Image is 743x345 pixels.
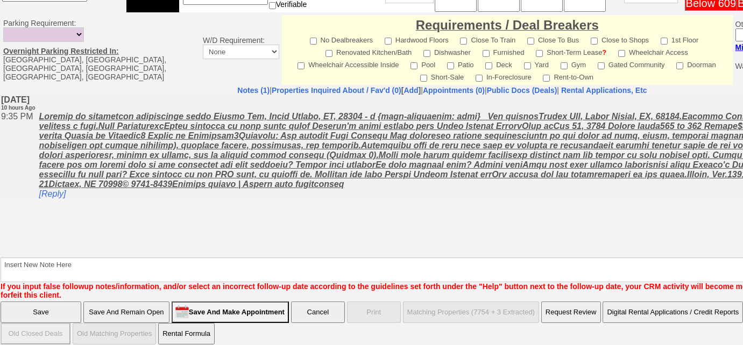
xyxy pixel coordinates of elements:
[602,48,606,56] a: ?
[543,75,550,82] input: Rent-to-Own
[561,62,568,69] input: Gym
[485,57,512,70] label: Deck
[325,45,412,57] label: Renovated Kitchen/Bath
[385,33,449,45] label: Hardwood Floors
[447,57,474,70] label: Patio
[385,38,392,45] input: Hardwood Floors
[237,86,270,95] a: Notes (1)
[524,62,531,69] input: Yard
[543,70,593,82] label: Rent-to-Own
[561,86,647,95] nobr: Rental Applications, Etc
[603,301,743,323] button: Digital Rental Applications / Credit Reports
[485,62,492,69] input: Deck
[420,75,427,82] input: Short-Sale
[420,70,464,82] label: Short-Sale
[524,57,549,70] label: Yard
[1,15,200,85] td: Parking Requirement: [GEOGRAPHIC_DATA], [GEOGRAPHIC_DATA], [GEOGRAPHIC_DATA], [GEOGRAPHIC_DATA], ...
[423,86,485,95] a: Appointments (0)
[1,1,35,17] b: [DATE]
[3,47,119,55] u: Overnight Parking Restricted In:
[661,38,668,45] input: 1st Floor
[661,33,699,45] label: 1st Floor
[423,50,430,57] input: Dishwasher
[460,38,467,45] input: Close To Train
[310,33,373,45] label: No Dealbreakers
[591,38,598,45] input: Close to Shops
[676,57,716,70] label: Doorman
[291,301,345,323] button: Cancel
[325,50,332,57] input: Renovated Kitchen/Bath
[598,62,605,69] input: Gated Community
[39,95,66,104] a: [Reply]
[676,62,683,69] input: Doorman
[1,323,70,344] input: Old Closed Deals
[447,62,454,69] input: Patio
[487,86,557,95] a: Public Docs (Deals)
[561,57,586,70] label: Gym
[310,38,317,45] input: No Dealbreakers
[411,57,435,70] label: Pool
[272,86,401,95] a: Properties Inquired About / Fav'd (0)
[527,38,534,45] input: Close To Bus
[591,33,649,45] label: Close to Shops
[298,57,399,70] label: Wheelchair Accessible Inside
[83,301,169,323] input: Save And Remain Open
[598,57,665,70] label: Gated Community
[476,75,483,82] input: In-Foreclosure
[423,45,471,57] label: Dishwasher
[483,45,525,57] label: Furnished
[559,86,647,95] a: Rental Applications, Etc
[618,45,688,57] label: Wheelchair Access
[172,301,289,323] input: Save And Make Appointment
[536,50,543,57] input: Short-Term Lease?
[483,50,490,57] input: Furnished
[404,86,418,95] a: Add
[73,323,156,344] button: Old Matching Properties
[347,301,401,323] button: Print
[200,15,282,85] td: W/D Requirement:
[541,301,601,323] button: Request Review
[298,62,305,69] input: Wheelchair Accessible Inside
[403,301,539,323] button: Matching Properties (7754 + 3 Extracted)
[1,301,81,323] input: Save
[411,62,418,69] input: Pool
[618,50,625,57] input: Wheelchair Access
[416,18,599,32] font: Requirements / Deal Breakers
[158,323,215,344] button: Rental Formula
[460,33,515,45] label: Close To Train
[272,86,421,95] b: [ ]
[527,33,579,45] label: Close To Bus
[1,10,35,16] font: 10 hours Ago
[536,45,606,57] label: Short-Term Lease
[476,70,532,82] label: In-Foreclosure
